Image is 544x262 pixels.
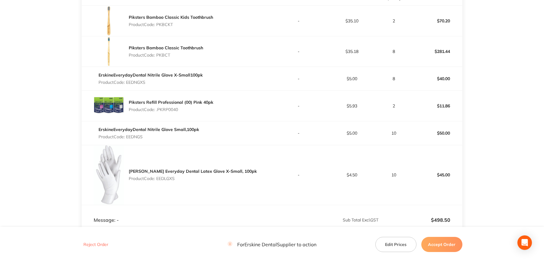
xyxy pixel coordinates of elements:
[410,99,462,113] p: $11.86
[94,91,124,121] img: YTd5ODRibA
[379,172,409,177] p: 10
[379,18,409,23] p: 2
[272,76,325,81] p: -
[325,103,378,108] p: $5.93
[410,168,462,182] p: $45.00
[272,172,325,177] p: -
[410,71,462,86] p: $40.00
[325,172,378,177] p: $4.50
[129,176,257,181] p: Product Code: EEDLGXS
[325,131,378,136] p: $5.00
[421,237,462,252] button: Accept Order
[94,145,124,205] img: M25mcDIydQ
[129,53,203,57] p: Product Code: PKBCT
[379,131,409,136] p: 10
[99,127,199,132] a: ErskineEverydayDental Nitrile Glove Small,100pk
[379,217,450,223] p: $498.50
[129,45,203,51] a: Piksters Bamboo Classic Toothbrush
[410,14,462,28] p: $70.20
[82,205,272,223] td: Message: -
[129,107,213,112] p: Product Code: .PKRP0040
[272,131,325,136] p: -
[379,49,409,54] p: 8
[129,15,213,20] a: Piksters Bamboo Classic Kids Toothbrush
[94,36,124,67] img: aWV2YXNicA
[82,242,110,247] button: Reject Order
[379,76,409,81] p: 8
[129,22,213,27] p: Product Code: PKBCKT
[375,237,416,252] button: Edit Prices
[325,49,378,54] p: $35.18
[379,103,409,108] p: 2
[272,18,325,23] p: -
[325,76,378,81] p: $5.00
[129,100,213,105] a: Piksters Refill Professional (00) Pink 40pk
[410,126,462,140] p: $50.00
[99,72,203,78] a: ErskineEverydayDental Nitrile Glove X-Small100pk
[99,80,203,85] p: Product Code: EEDNGXS
[517,235,532,250] div: Open Intercom Messenger
[272,103,325,108] p: -
[129,169,257,174] a: [PERSON_NAME] Everyday Dental Latex Glove X-Small, 100pk
[410,44,462,59] p: $281.44
[94,6,124,36] img: Zjlha3lqeA
[272,49,325,54] p: -
[272,218,378,222] p: Sub Total Excl. GST
[228,242,316,247] p: For Erskine Dental Supplier to action
[325,18,378,23] p: $35.10
[99,134,199,139] p: Product Code: EEDNGS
